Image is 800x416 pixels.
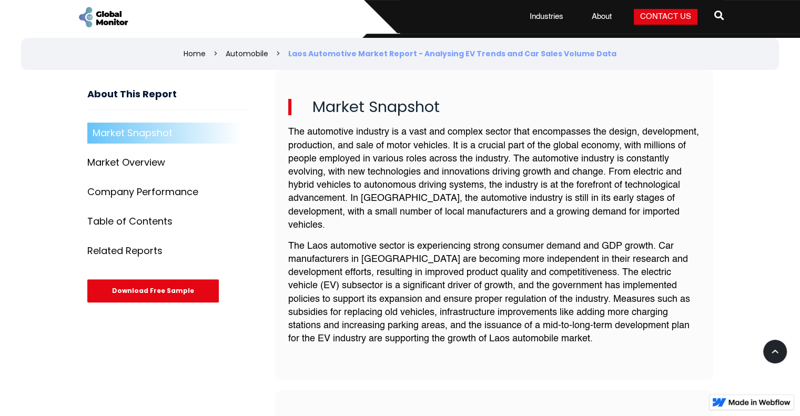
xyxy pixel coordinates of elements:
a: Company Performance [87,181,250,202]
div: Related Reports [87,246,163,256]
p: The Laos automotive sector is experiencing strong consumer demand and GDP growth. Car manufacture... [288,240,700,346]
h3: About This Report [87,89,250,110]
div: Download Free Sample [87,279,219,302]
h2: Market Snapshot [288,99,700,116]
div: Table of Contents [87,216,173,227]
a: Market Snapshot [87,123,250,144]
a: home [77,5,129,29]
a:  [714,6,724,27]
div: > [214,48,218,59]
div: > [276,48,280,59]
a: Related Reports [87,240,250,261]
a: Contact Us [634,9,697,25]
div: Market Overview [87,157,165,168]
div: Market Snapshot [93,128,173,138]
img: Made in Webflow [728,399,791,405]
a: Automobile [226,48,268,59]
div: Laos Automotive Market Report - Analysing EV Trends and Car Sales Volume Data [288,48,616,59]
a: About [585,12,618,22]
a: Table of Contents [87,211,250,232]
span:  [714,8,724,23]
a: Home [184,48,206,59]
div: Company Performance [87,187,198,197]
a: Market Overview [87,152,250,173]
a: Industries [523,12,570,22]
p: The automotive industry is a vast and complex sector that encompasses the design, development, pr... [288,126,700,232]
